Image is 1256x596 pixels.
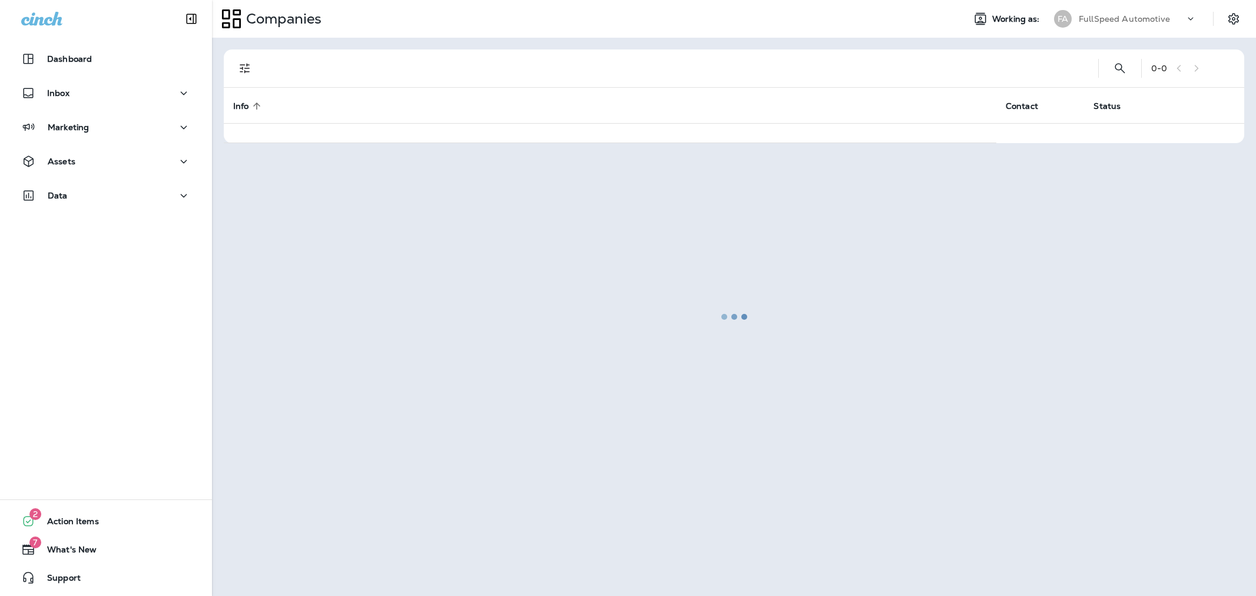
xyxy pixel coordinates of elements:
[241,10,322,28] p: Companies
[1079,14,1170,24] p: FullSpeed Automotive
[48,122,89,132] p: Marketing
[992,14,1042,24] span: Working as:
[1223,8,1244,29] button: Settings
[29,508,41,520] span: 2
[35,516,99,531] span: Action Items
[12,538,200,561] button: 7What's New
[47,54,92,64] p: Dashboard
[29,537,41,548] span: 7
[47,88,69,98] p: Inbox
[12,184,200,207] button: Data
[12,566,200,590] button: Support
[48,157,75,166] p: Assets
[12,509,200,533] button: 2Action Items
[35,545,97,559] span: What's New
[48,191,68,200] p: Data
[12,47,200,71] button: Dashboard
[175,7,208,31] button: Collapse Sidebar
[35,573,81,587] span: Support
[12,81,200,105] button: Inbox
[1054,10,1072,28] div: FA
[12,115,200,139] button: Marketing
[12,150,200,173] button: Assets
